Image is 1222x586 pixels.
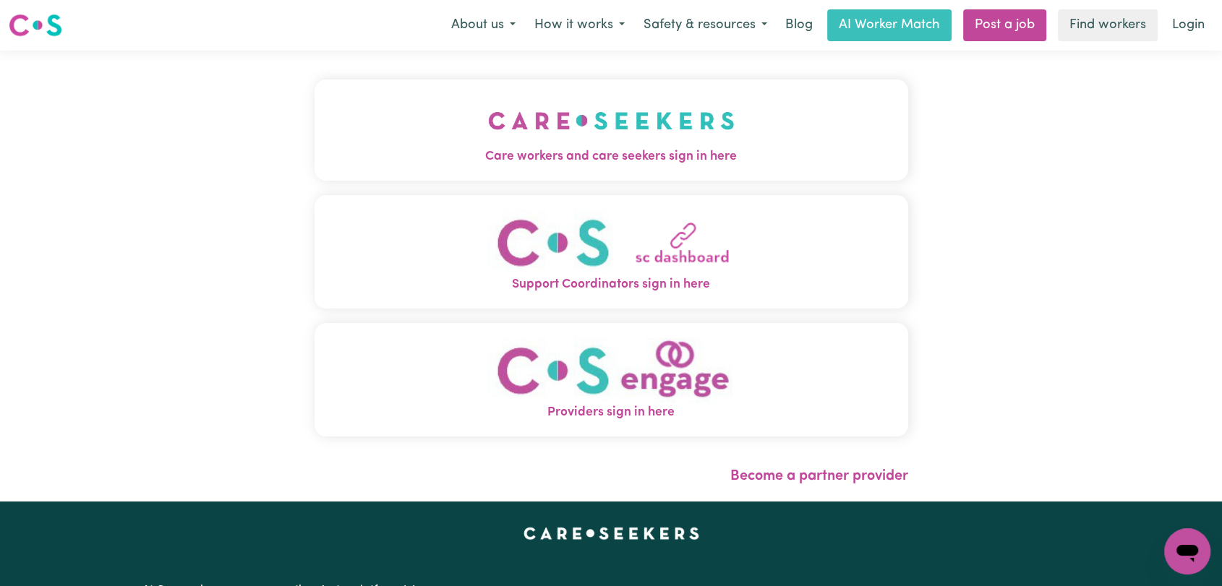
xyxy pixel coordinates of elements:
[730,469,908,483] a: Become a partner provider
[315,275,908,294] span: Support Coordinators sign in here
[9,9,62,42] a: Careseekers logo
[777,9,821,41] a: Blog
[442,10,525,40] button: About us
[315,195,908,309] button: Support Coordinators sign in here
[315,147,908,166] span: Care workers and care seekers sign in here
[9,12,62,38] img: Careseekers logo
[315,323,908,436] button: Providers sign in here
[1164,528,1210,574] iframe: Button to launch messaging window
[315,79,908,181] button: Care workers and care seekers sign in here
[315,403,908,422] span: Providers sign in here
[524,527,699,539] a: Careseekers home page
[525,10,634,40] button: How it works
[1058,9,1158,41] a: Find workers
[963,9,1046,41] a: Post a job
[827,9,952,41] a: AI Worker Match
[1163,9,1213,41] a: Login
[634,10,777,40] button: Safety & resources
